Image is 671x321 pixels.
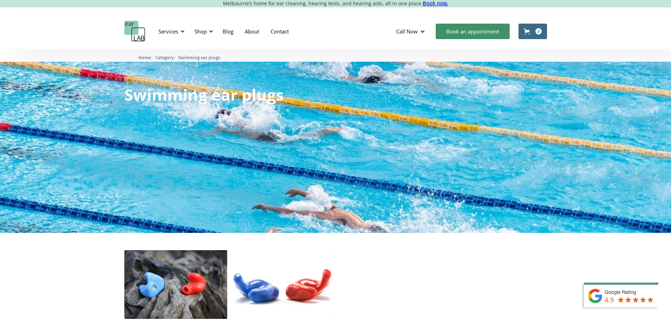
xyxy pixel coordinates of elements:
[159,28,178,35] div: Services
[178,55,220,60] span: Swimming ear plugs
[124,87,284,103] h1: Swimming ear plugs
[124,250,228,319] img: Pro-Aquaz
[124,21,145,42] a: home
[436,24,510,39] a: Book an appointment
[138,55,151,60] span: Home
[239,21,265,42] a: About
[155,55,174,60] span: Category
[155,54,178,61] li: 〉
[138,54,155,61] li: 〉
[155,54,174,61] a: Category
[396,28,418,35] div: Call Now
[217,21,239,42] a: Blog
[535,28,542,35] div: 0
[518,24,547,39] a: Open cart
[265,21,294,42] a: Contact
[178,54,220,61] a: Swimming ear plugs
[138,54,151,61] a: Home
[194,28,207,35] div: Shop
[154,21,187,42] div: Services
[391,21,432,42] div: Call Now
[190,21,215,42] div: Shop
[231,250,334,319] img: Swim Plugs - Pair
